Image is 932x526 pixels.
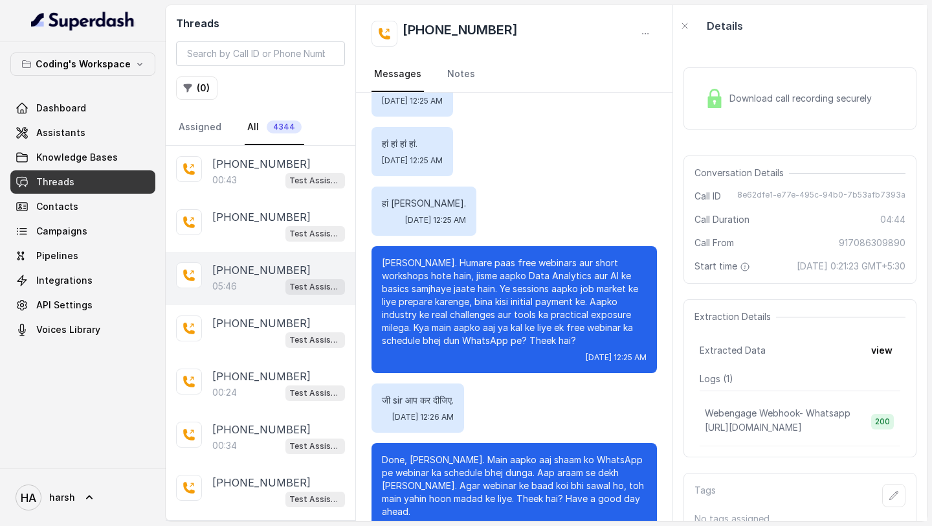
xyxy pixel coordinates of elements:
span: [DATE] 12:25 AM [382,155,443,166]
a: Messages [372,57,424,92]
p: Details [707,18,743,34]
span: Call Duration [694,213,749,226]
button: view [863,339,900,362]
span: Download call recording securely [729,92,877,105]
span: [DATE] 12:26 AM [392,412,454,422]
p: Test Assistant-3 [289,440,341,453]
span: Contacts [36,200,78,213]
span: Conversation Details [694,166,789,179]
p: [PHONE_NUMBER] [212,475,311,490]
button: (0) [176,76,217,100]
span: Knowledge Bases [36,151,118,164]
p: Webengage Webhook- Whatsapp [705,407,850,420]
a: Voices Library [10,318,155,341]
p: 00:34 [212,439,237,452]
p: Coding's Workspace [36,56,131,72]
nav: Tabs [372,57,657,92]
nav: Tabs [176,110,345,145]
a: Assistants [10,121,155,144]
span: Start time [694,260,753,273]
p: Tags [694,484,716,507]
p: 00:24 [212,386,237,399]
p: 00:43 [212,174,237,187]
span: Call ID [694,190,721,203]
span: Call From [694,236,734,249]
a: Integrations [10,269,155,292]
p: Test Assistant-3 [289,387,341,400]
p: [PHONE_NUMBER] [212,262,311,278]
a: Campaigns [10,220,155,243]
p: [PHONE_NUMBER] [212,422,311,437]
p: [PHONE_NUMBER] [212,156,311,172]
a: API Settings [10,293,155,317]
span: Campaigns [36,225,87,238]
span: [URL][DOMAIN_NAME] [705,422,802,433]
p: [PHONE_NUMBER] [212,369,311,384]
a: Threads [10,170,155,194]
p: Test Assistant-3 [289,174,341,187]
a: All4344 [245,110,304,145]
p: Logs ( 1 ) [700,372,900,385]
a: harsh [10,479,155,516]
p: No tags assigned [694,512,905,525]
span: Pipelines [36,249,78,262]
a: Knowledge Bases [10,146,155,169]
h2: Threads [176,16,345,31]
p: [PHONE_NUMBER] [212,209,311,225]
button: Coding's Workspace [10,52,155,76]
span: 8e62dfe1-e77e-495c-94b0-7b53afb7393a [737,190,905,203]
p: [PHONE_NUMBER] [212,315,311,331]
p: Test Assistant-3 [289,493,341,506]
span: [DATE] 12:25 AM [405,215,466,225]
p: [PERSON_NAME]. Humare paas free webinars aur short workshops hote hain, jisme aapko Data Analytic... [382,257,647,347]
span: Dashboard [36,102,86,115]
a: Pipelines [10,244,155,268]
span: 200 [871,414,894,429]
span: Extraction Details [694,310,776,323]
img: light.svg [31,10,135,31]
a: Dashboard [10,97,155,120]
p: 05:46 [212,280,237,293]
span: 4344 [267,120,302,133]
span: [DATE] 0:21:23 GMT+5:30 [797,260,905,273]
h2: [PHONE_NUMBER] [403,21,518,47]
span: 917086309890 [839,236,905,249]
p: Done, [PERSON_NAME]. Main aapko aaj shaam ko WhatsApp pe webinar ka schedule bhej dunga. Aap araa... [382,453,647,518]
img: Lock Icon [705,89,724,108]
span: API Settings [36,299,93,312]
span: Threads [36,176,74,189]
span: Integrations [36,274,93,287]
span: Extracted Data [700,344,766,357]
text: HA [21,491,36,505]
p: हां [PERSON_NAME]. [382,197,466,210]
span: Assistants [36,126,85,139]
span: harsh [49,491,75,504]
p: Test Assistant-3 [289,334,341,347]
a: Contacts [10,195,155,218]
p: हां हां हां हां. [382,137,443,150]
a: Assigned [176,110,224,145]
span: [DATE] 12:25 AM [382,96,443,106]
span: 04:44 [880,213,905,226]
a: Notes [445,57,478,92]
span: [DATE] 12:25 AM [586,352,647,363]
p: Test Assistant-3 [289,227,341,240]
p: Test Assistant-3 [289,280,341,293]
p: जी sir आप कर दीजिए. [382,394,454,407]
input: Search by Call ID or Phone Number [176,41,345,66]
span: Voices Library [36,323,100,336]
